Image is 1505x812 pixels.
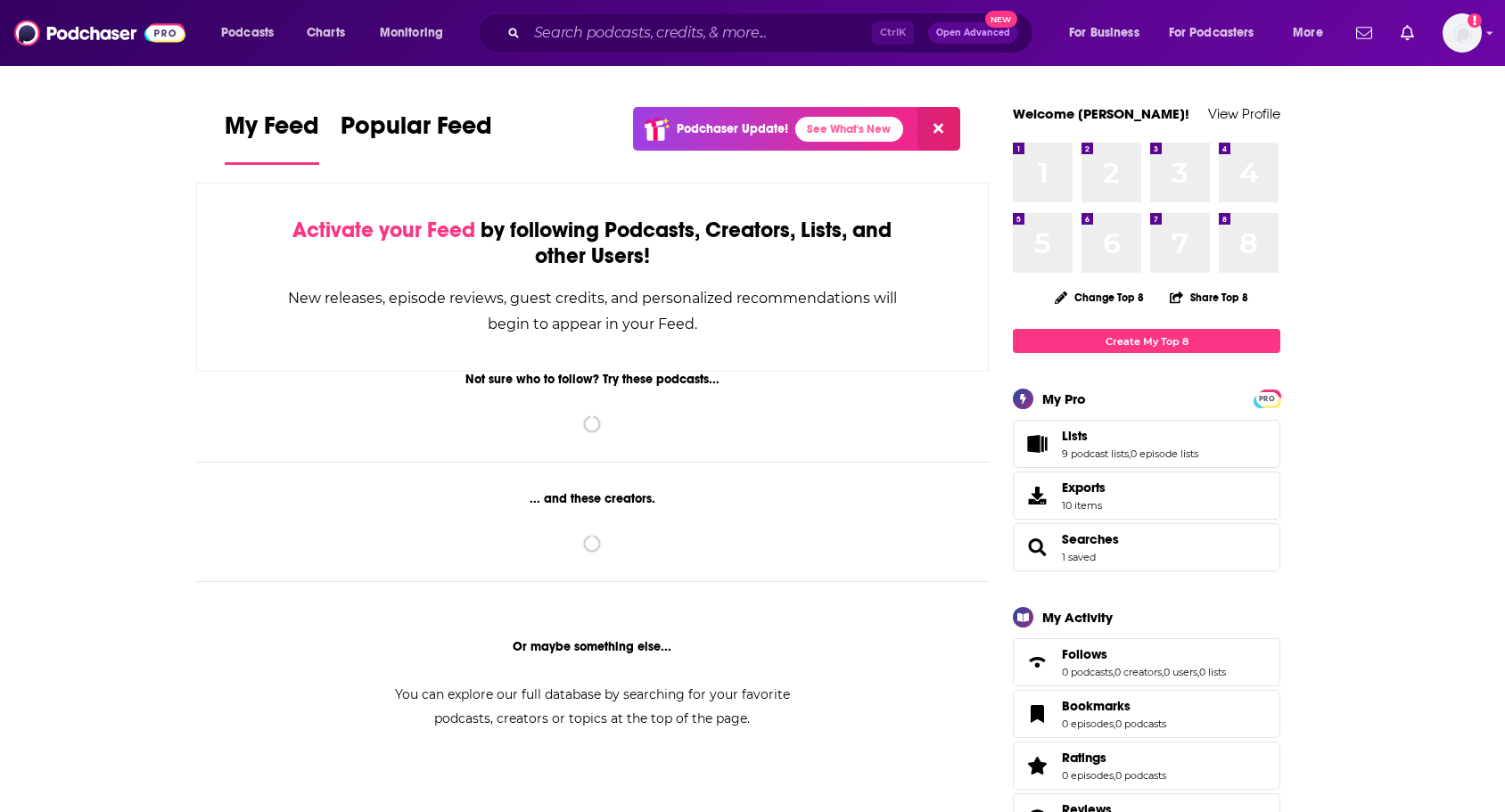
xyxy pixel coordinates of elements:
[1468,13,1482,28] svg: Add a profile image
[225,111,319,152] span: My Feed
[1131,447,1198,460] a: 0 episode lists
[1443,13,1482,53] img: User Profile
[1042,609,1113,626] div: My Activity
[1197,666,1199,678] span: ,
[1443,13,1482,53] span: Logged in as audreytaylor13
[1169,21,1254,45] span: For Podcasters
[1208,105,1280,122] a: View Profile
[1044,286,1155,308] button: Change Top 8
[1013,329,1280,353] a: Create My Top 8
[1019,650,1055,675] a: Follows
[1062,428,1198,444] a: Lists
[1129,447,1131,460] span: ,
[1013,523,1280,571] span: Searches
[196,639,989,654] div: Or maybe something else...
[1443,13,1482,53] button: Show profile menu
[1062,551,1096,563] a: 1 saved
[1280,19,1345,47] button: open menu
[221,21,274,45] span: Podcasts
[341,111,492,152] span: Popular Feed
[292,217,475,243] span: Activate your Feed
[1062,666,1113,678] a: 0 podcasts
[1013,105,1189,122] a: Welcome [PERSON_NAME]!
[1062,428,1088,444] span: Lists
[1019,701,1055,726] a: Bookmarks
[1113,666,1114,678] span: ,
[495,12,1050,53] div: Search podcasts, credits, & more...
[1062,531,1119,547] a: Searches
[1162,666,1164,678] span: ,
[1157,19,1280,47] button: open menu
[1013,638,1280,686] span: Follows
[527,19,872,47] input: Search podcasts, credits, & more...
[1062,480,1106,496] span: Exports
[1013,742,1280,790] span: Ratings
[1114,666,1162,678] a: 0 creators
[1013,420,1280,468] span: Lists
[1062,769,1114,782] a: 0 episodes
[936,29,1010,37] span: Open Advanced
[1062,646,1107,662] span: Follows
[1019,753,1055,778] a: Ratings
[367,19,466,47] button: open menu
[1115,718,1166,730] a: 0 podcasts
[1394,18,1421,48] a: Show notifications dropdown
[795,117,903,142] a: See What's New
[1062,499,1106,512] span: 10 items
[1062,698,1166,714] a: Bookmarks
[1256,391,1278,405] a: PRO
[1042,390,1086,407] div: My Pro
[196,372,989,387] div: Not sure who to follow? Try these podcasts...
[1062,718,1114,730] a: 0 episodes
[1062,750,1166,766] a: Ratings
[225,111,319,165] a: My Feed
[1062,698,1131,714] span: Bookmarks
[1293,21,1323,45] span: More
[872,21,914,45] span: Ctrl K
[1169,280,1249,315] button: Share Top 8
[286,285,899,337] div: New releases, episode reviews, guest credits, and personalized recommendations will begin to appe...
[1019,535,1055,560] a: Searches
[1013,472,1280,520] a: Exports
[1114,769,1115,782] span: ,
[341,111,492,165] a: Popular Feed
[373,683,811,731] div: You can explore our full database by searching for your favorite podcasts, creators or topics at ...
[677,121,788,136] p: Podchaser Update!
[1349,18,1379,48] a: Show notifications dropdown
[1062,750,1106,766] span: Ratings
[14,16,185,50] img: Podchaser - Follow, Share and Rate Podcasts
[1199,666,1226,678] a: 0 lists
[286,217,899,269] div: by following Podcasts, Creators, Lists, and other Users!
[928,22,1018,44] button: Open AdvancedNew
[1062,646,1226,662] a: Follows
[380,21,443,45] span: Monitoring
[1013,690,1280,738] span: Bookmarks
[307,21,345,45] span: Charts
[295,19,356,47] a: Charts
[196,491,989,506] div: ... and these creators.
[1256,392,1278,406] span: PRO
[1069,21,1139,45] span: For Business
[209,19,297,47] button: open menu
[1019,483,1055,508] span: Exports
[1115,769,1166,782] a: 0 podcasts
[1164,666,1197,678] a: 0 users
[1019,431,1055,456] a: Lists
[1057,19,1162,47] button: open menu
[985,11,1017,28] span: New
[1114,718,1115,730] span: ,
[1062,447,1129,460] a: 9 podcast lists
